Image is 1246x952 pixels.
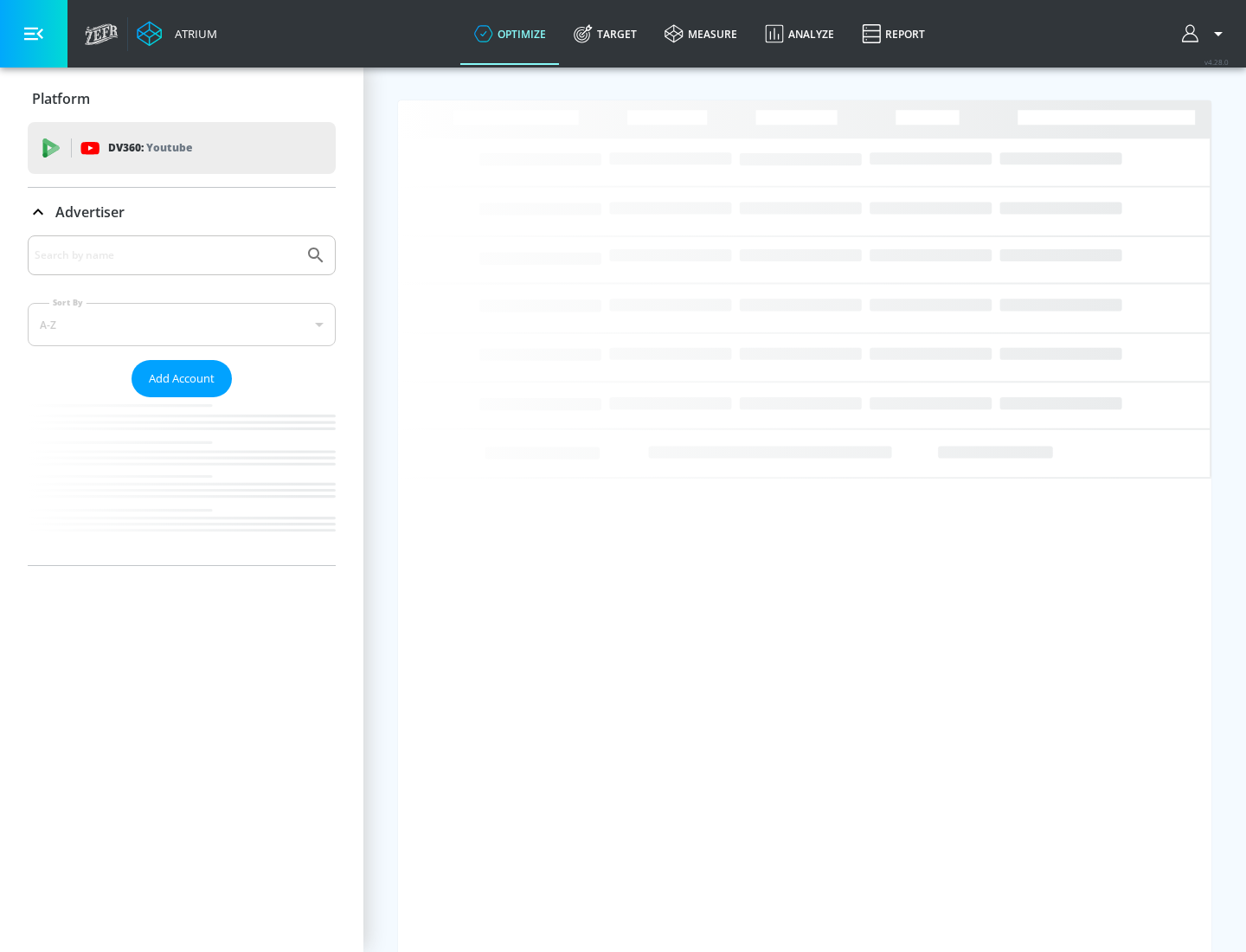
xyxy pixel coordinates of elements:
p: DV360: [108,138,192,158]
a: Report [848,3,939,65]
div: A-Z [28,303,336,346]
a: measure [651,3,751,65]
span: Add Account [149,369,215,389]
label: Sort By [49,297,87,308]
p: Platform [32,89,90,108]
nav: list of Advertiser [28,397,336,565]
div: Platform [28,74,336,123]
div: DV360: Youtube [28,122,336,174]
div: Advertiser [28,188,336,236]
a: Atrium [137,21,217,47]
a: Analyze [751,3,848,65]
p: Advertiser [55,203,125,222]
span: v 4.28.0 [1204,57,1229,67]
div: Atrium [168,26,217,42]
a: Target [560,3,651,65]
input: Search by name [35,244,297,267]
button: Add Account [132,360,232,397]
div: Advertiser [28,235,336,565]
p: Youtube [146,138,192,157]
a: optimize [460,3,560,65]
